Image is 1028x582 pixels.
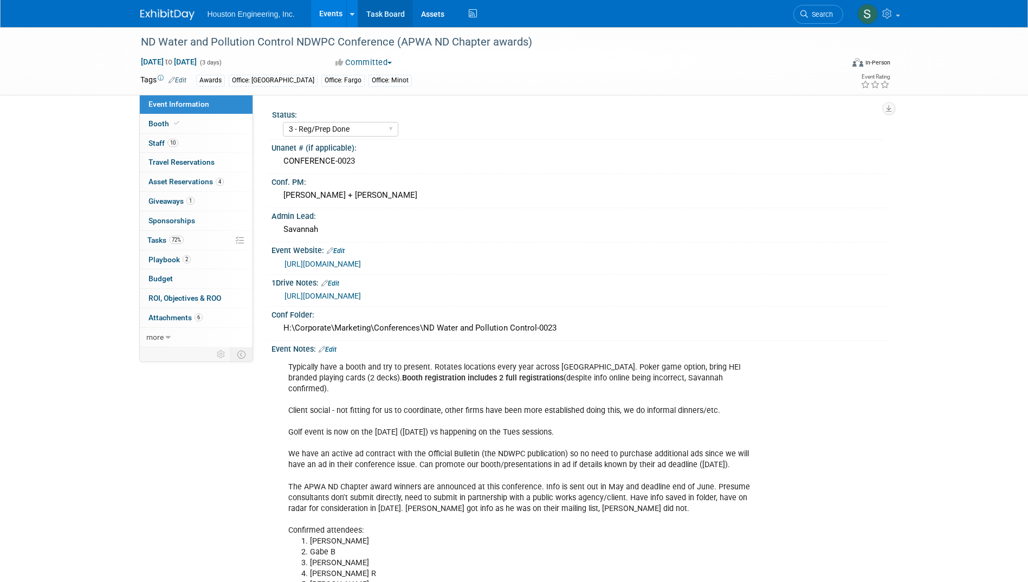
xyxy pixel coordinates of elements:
a: Asset Reservations4 [140,172,253,191]
td: Tags [140,74,186,87]
a: ROI, Objectives & ROO [140,289,253,308]
img: Savannah Hartsoch [857,4,878,24]
a: Edit [319,346,337,353]
a: Tasks72% [140,231,253,250]
a: Staff10 [140,134,253,153]
a: Travel Reservations [140,153,253,172]
div: Admin Lead: [271,208,888,222]
div: Office: [GEOGRAPHIC_DATA] [229,75,318,86]
div: Status: [272,107,883,120]
span: 72% [169,236,184,244]
span: 1 [186,197,195,205]
li: [PERSON_NAME] [310,558,762,568]
div: Conf Folder: [271,307,888,320]
span: 6 [195,313,203,321]
span: ROI, Objectives & ROO [148,294,221,302]
span: Travel Reservations [148,158,215,166]
span: Search [808,10,833,18]
img: Format-Inperson.png [852,58,863,67]
li: [PERSON_NAME] R [310,568,762,579]
span: Budget [148,274,173,283]
a: Booth [140,114,253,133]
div: Awards [196,75,225,86]
span: to [164,57,174,66]
li: Gabe B [310,547,762,558]
a: Edit [327,247,345,255]
div: H:\Corporate\Marketing\Conferences\ND Water and Pollution Control-0023 [280,320,880,337]
a: Event Information [140,95,253,114]
span: Tasks [147,236,184,244]
img: ExhibitDay [140,9,195,20]
span: 4 [216,178,224,186]
a: Edit [321,280,339,287]
a: Attachments6 [140,308,253,327]
i: Booth reservation complete [174,120,179,126]
div: Savannah [280,221,880,238]
a: [URL][DOMAIN_NAME] [285,260,361,268]
span: Booth [148,119,182,128]
button: Committed [332,57,396,68]
div: Event Rating [861,74,890,80]
span: Asset Reservations [148,177,224,186]
span: Giveaways [148,197,195,205]
span: [DATE] [DATE] [140,57,197,67]
span: Sponsorships [148,216,195,225]
div: Office: Fargo [321,75,365,86]
span: Staff [148,139,178,147]
a: Sponsorships [140,211,253,230]
span: (3 days) [199,59,222,66]
div: In-Person [865,59,890,67]
span: more [146,333,164,341]
a: [URL][DOMAIN_NAME] [285,292,361,300]
span: 2 [183,255,191,263]
td: Toggle Event Tabs [230,347,253,361]
b: Booth registration includes 2 full registrations [402,373,564,383]
a: Budget [140,269,253,288]
span: Houston Engineering, Inc. [208,10,295,18]
span: 10 [167,139,178,147]
li: [PERSON_NAME] [310,536,762,547]
div: 1Drive Notes: [271,275,888,289]
div: Unanet # (if applicable): [271,140,888,153]
div: CONFERENCE-0023 [280,153,880,170]
a: Search [793,5,843,24]
a: Edit [169,76,186,84]
span: Event Information [148,100,209,108]
a: Playbook2 [140,250,253,269]
div: Event Format [779,56,891,73]
div: Office: Minot [368,75,412,86]
div: ND Water and Pollution Control NDWPC Conference (APWA ND Chapter awards) [137,33,827,52]
div: Event Notes: [271,341,888,355]
div: Conf. PM: [271,174,888,187]
div: [PERSON_NAME] + [PERSON_NAME] [280,187,880,204]
a: Giveaways1 [140,192,253,211]
span: Playbook [148,255,191,264]
div: Event Website: [271,242,888,256]
td: Personalize Event Tab Strip [212,347,231,361]
a: more [140,328,253,347]
span: Attachments [148,313,203,322]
